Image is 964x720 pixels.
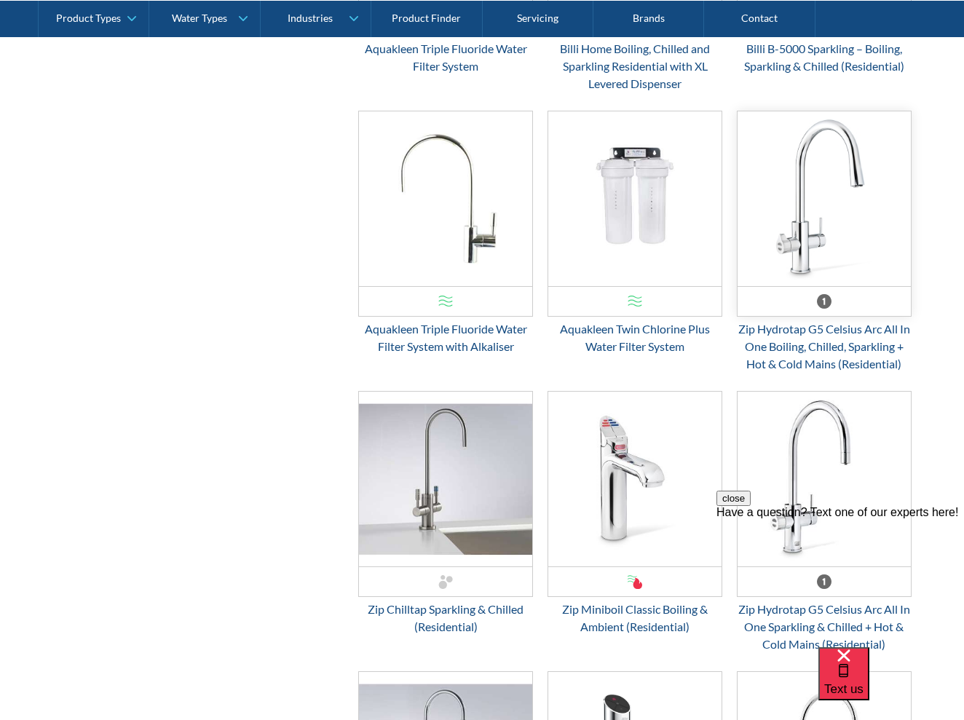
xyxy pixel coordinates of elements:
[56,12,121,24] div: Product Types
[548,111,722,355] a: Aquakleen Twin Chlorine Plus Water Filter SystemAquakleen Twin Chlorine Plus Water Filter System
[737,40,912,75] div: Billi B-5000 Sparkling – Boiling, Sparkling & Chilled (Residential)
[172,12,227,24] div: Water Types
[548,391,722,636] a: Zip Miniboil Classic Boiling & Ambient (Residential)Zip Miniboil Classic Boiling & Ambient (Resid...
[548,601,722,636] div: Zip Miniboil Classic Boiling & Ambient (Residential)
[548,111,722,286] img: Aquakleen Twin Chlorine Plus Water Filter System
[738,111,911,286] img: Zip Hydrotap G5 Celsius Arc All In One Boiling, Chilled, Sparkling + Hot & Cold Mains (Residential)
[548,392,722,566] img: Zip Miniboil Classic Boiling & Ambient (Residential)
[358,391,533,636] a: Zip Chilltap Sparkling & Chilled (Residential)Zip Chilltap Sparkling & Chilled (Residential)
[738,392,911,566] img: Zip Hydrotap G5 Celsius Arc All In One Sparkling & Chilled + Hot & Cold Mains (Residential)
[288,12,333,24] div: Industries
[818,647,964,720] iframe: podium webchat widget bubble
[359,111,532,286] img: Aquakleen Triple Fluoride Water Filter System with Alkaliser
[358,40,533,75] div: Aquakleen Triple Fluoride Water Filter System
[359,392,532,566] img: Zip Chilltap Sparkling & Chilled (Residential)
[737,111,912,373] a: Zip Hydrotap G5 Celsius Arc All In One Boiling, Chilled, Sparkling + Hot & Cold Mains (Residentia...
[716,491,964,665] iframe: podium webchat widget prompt
[737,320,912,373] div: Zip Hydrotap G5 Celsius Arc All In One Boiling, Chilled, Sparkling + Hot & Cold Mains (Residential)
[548,320,722,355] div: Aquakleen Twin Chlorine Plus Water Filter System
[358,601,533,636] div: Zip Chilltap Sparkling & Chilled (Residential)
[358,111,533,355] a: Aquakleen Triple Fluoride Water Filter System with AlkaliserAquakleen Triple Fluoride Water Filte...
[737,391,912,653] a: Zip Hydrotap G5 Celsius Arc All In One Sparkling & Chilled + Hot & Cold Mains (Residential)Zip Hy...
[358,320,533,355] div: Aquakleen Triple Fluoride Water Filter System with Alkaliser
[548,40,722,92] div: Billi Home Boiling, Chilled and Sparkling Residential with XL Levered Dispenser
